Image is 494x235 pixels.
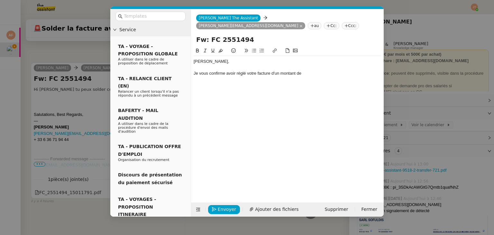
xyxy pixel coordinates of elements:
[118,144,181,156] span: TA - PUBLICATION OFFRE D'EMPLOI
[342,22,359,29] nz-tag: Ccc:
[118,89,179,98] span: Relancer un client lorsqu'il n'a pas répondu à un précédent message
[199,16,258,20] span: [PERSON_NAME] The Assistant
[118,76,172,89] span: TA - RELANCE CLIENT (EN)
[118,172,182,185] span: Discours de présentation du paiement sécurisé
[118,122,169,134] span: A utiliser dans le cadre de la procédure d'envoi des mails d'audition
[196,22,305,29] nz-tag: [PERSON_NAME][EMAIL_ADDRESS][DOMAIN_NAME]
[325,206,348,213] span: Supprimer
[245,205,302,214] button: Ajouter des fichiers
[119,26,188,33] span: Service
[118,197,156,217] span: TA - VOYAGES - PROPOSITION ITINERAIRE
[194,70,381,76] div: Je vous confirme avoir réglé votre facture d'un montant de
[196,35,379,44] input: Subject
[124,13,182,20] input: Templates
[324,22,339,29] nz-tag: Cc:
[208,205,240,214] button: Envoyer
[118,57,168,65] span: A utiliser dans le cadre de proposition de déplacement
[118,158,169,162] span: Organisation du recrutement
[194,59,381,64] div: [PERSON_NAME],
[321,205,352,214] button: Supprimer
[218,206,236,213] span: Envoyer
[308,22,322,29] nz-tag: au
[255,206,298,213] span: Ajouter des fichiers
[361,206,377,213] span: Fermer
[110,23,191,36] div: Service
[118,44,178,56] span: TA - VOYAGE - PROPOSITION GLOBALE
[358,205,381,214] button: Fermer
[118,108,158,120] span: BAFERTY - MAIL AUDITION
